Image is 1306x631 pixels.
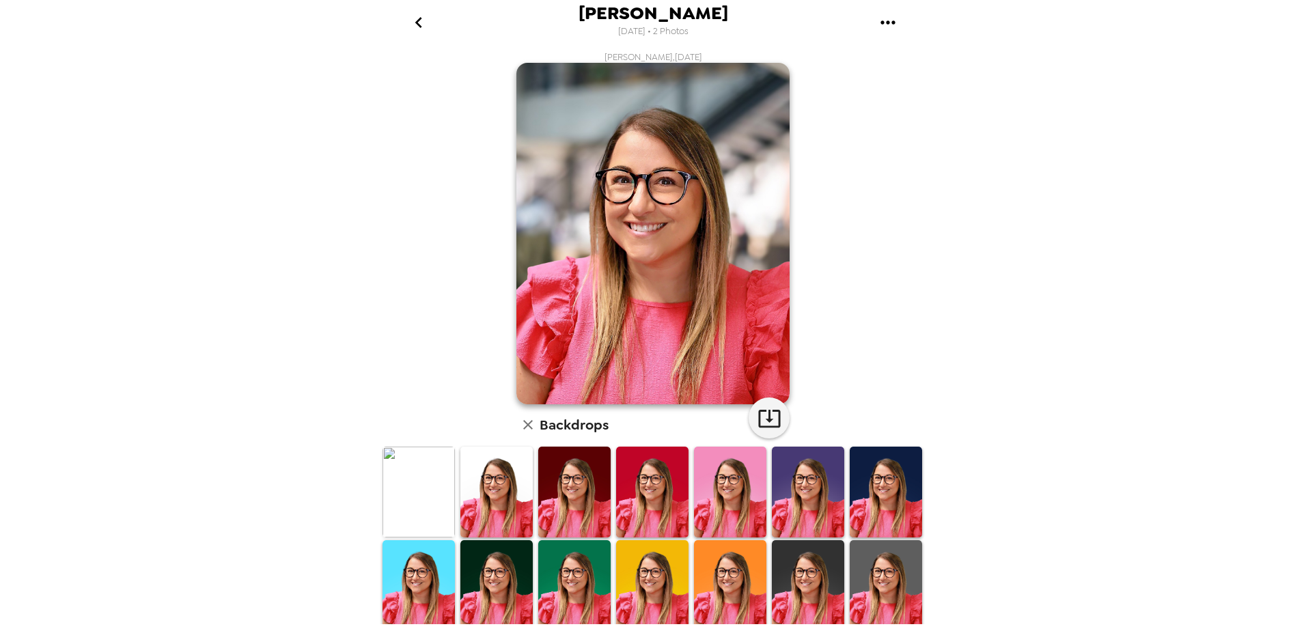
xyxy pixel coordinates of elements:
[605,51,702,63] span: [PERSON_NAME] , [DATE]
[618,23,689,41] span: [DATE] • 2 Photos
[540,414,609,436] h6: Backdrops
[383,447,455,537] img: Original
[579,4,728,23] span: [PERSON_NAME]
[516,63,790,404] img: user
